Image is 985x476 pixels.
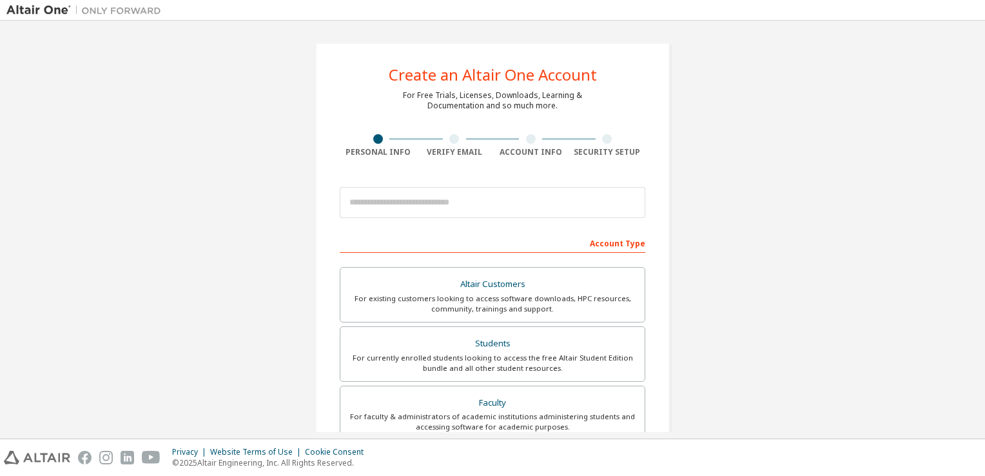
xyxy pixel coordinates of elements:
[305,447,371,457] div: Cookie Consent
[340,232,645,253] div: Account Type
[4,451,70,464] img: altair_logo.svg
[142,451,161,464] img: youtube.svg
[348,293,637,314] div: For existing customers looking to access software downloads, HPC resources, community, trainings ...
[416,147,493,157] div: Verify Email
[403,90,582,111] div: For Free Trials, Licenses, Downloads, Learning & Documentation and so much more.
[389,67,597,83] div: Create an Altair One Account
[121,451,134,464] img: linkedin.svg
[172,447,210,457] div: Privacy
[210,447,305,457] div: Website Terms of Use
[340,147,416,157] div: Personal Info
[6,4,168,17] img: Altair One
[348,394,637,412] div: Faculty
[172,457,371,468] p: © 2025 Altair Engineering, Inc. All Rights Reserved.
[99,451,113,464] img: instagram.svg
[348,335,637,353] div: Students
[348,412,637,432] div: For faculty & administrators of academic institutions administering students and accessing softwa...
[78,451,92,464] img: facebook.svg
[348,275,637,293] div: Altair Customers
[569,147,646,157] div: Security Setup
[348,353,637,373] div: For currently enrolled students looking to access the free Altair Student Edition bundle and all ...
[492,147,569,157] div: Account Info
